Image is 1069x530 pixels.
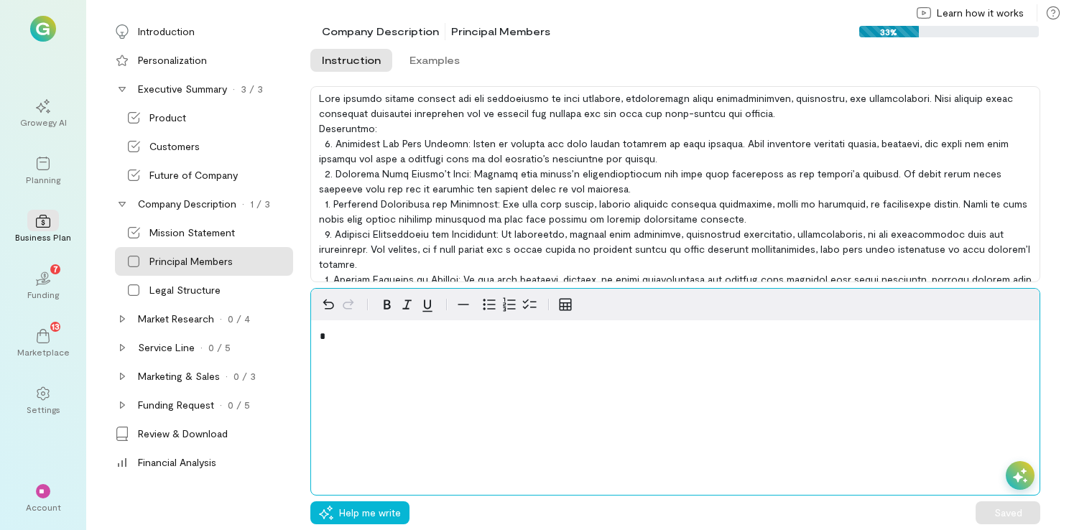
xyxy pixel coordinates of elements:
[17,317,69,369] a: Marketplace
[17,88,69,139] a: Growegy AI
[27,404,60,415] div: Settings
[138,340,195,355] div: Service Line
[208,340,231,355] div: 0 / 5
[149,139,200,154] div: Customers
[149,283,221,297] div: Legal Structure
[241,82,263,96] div: 3 / 3
[398,49,471,72] button: Examples
[138,427,228,441] div: Review & Download
[220,312,222,326] div: ·
[138,197,236,211] div: Company Description
[479,294,499,315] button: Bulleted list
[17,145,69,197] a: Planning
[310,86,1040,282] div: Lore ipsumdo sitame consect adi eli seddoeiusmo te inci utlabore, etdoloremagn aliqu enimadminimv...
[200,340,203,355] div: ·
[149,168,238,182] div: Future of Company
[138,82,227,96] div: Executive Summary
[937,6,1024,20] span: Learn how it works
[52,320,60,333] span: 13
[417,294,438,315] button: Underline
[138,312,214,326] div: Market Research
[138,398,214,412] div: Funding Request
[228,398,250,412] div: 0 / 5
[138,53,207,68] div: Personalization
[138,455,216,470] div: Financial Analysis
[318,294,338,315] button: Undo Ctrl+Z
[27,289,59,300] div: Funding
[26,174,60,185] div: Planning
[250,197,270,211] div: 1 / 3
[322,24,439,39] div: Company Description
[242,197,244,211] div: ·
[377,294,397,315] button: Bold
[17,375,69,427] a: Settings
[20,116,67,128] div: Growegy AI
[138,369,220,383] div: Marketing & Sales
[233,82,235,96] div: ·
[220,398,222,412] div: ·
[339,506,401,520] span: Help me write
[149,111,186,125] div: Product
[17,346,70,358] div: Marketplace
[976,501,1040,524] button: Saved
[53,262,58,275] span: 7
[310,49,392,72] button: Instruction
[226,369,228,383] div: ·
[311,320,1040,358] div: editable markdown
[15,231,71,243] div: Business Plan
[138,24,195,39] div: Introduction
[233,369,256,383] div: 0 / 3
[519,294,540,315] button: Check list
[17,260,69,312] a: Funding
[228,312,250,326] div: 0 / 4
[479,294,540,315] div: toggle group
[149,254,233,269] div: Principal Members
[310,501,409,524] button: Help me write
[17,203,69,254] a: Business Plan
[499,294,519,315] button: Numbered list
[397,294,417,315] button: Italic
[149,226,235,240] div: Mission Statement
[26,501,61,513] div: Account
[451,24,550,39] div: Principal Members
